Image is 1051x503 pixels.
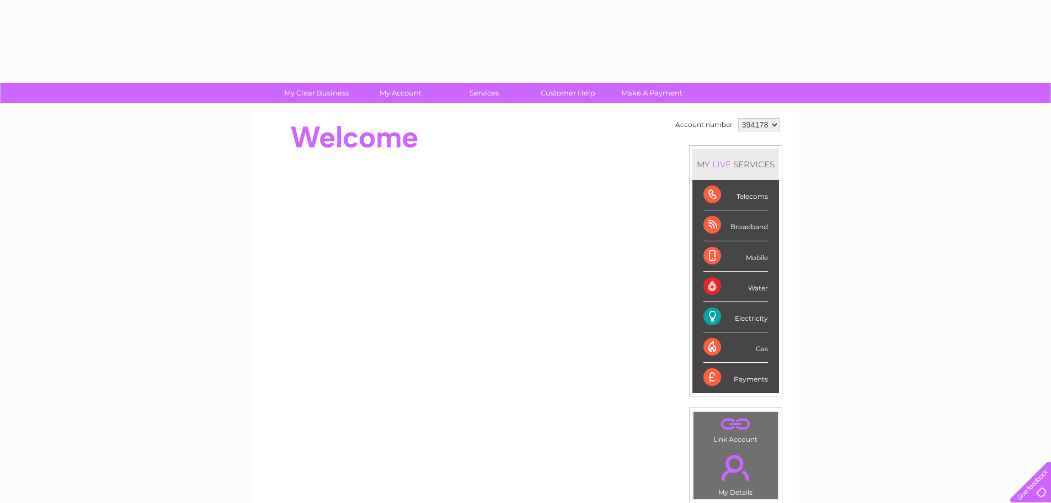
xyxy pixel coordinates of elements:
[355,83,446,103] a: My Account
[703,241,768,272] div: Mobile
[673,115,735,134] td: Account number
[703,332,768,363] div: Gas
[703,363,768,393] div: Payments
[271,83,362,103] a: My Clear Business
[693,446,778,500] td: My Details
[703,180,768,210] div: Telecoms
[696,448,775,487] a: .
[439,83,530,103] a: Services
[606,83,697,103] a: Make A Payment
[693,411,778,446] td: Link Account
[703,272,768,302] div: Water
[692,149,779,180] div: MY SERVICES
[703,210,768,241] div: Broadband
[522,83,613,103] a: Customer Help
[696,415,775,434] a: .
[710,159,733,170] div: LIVE
[703,302,768,332] div: Electricity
